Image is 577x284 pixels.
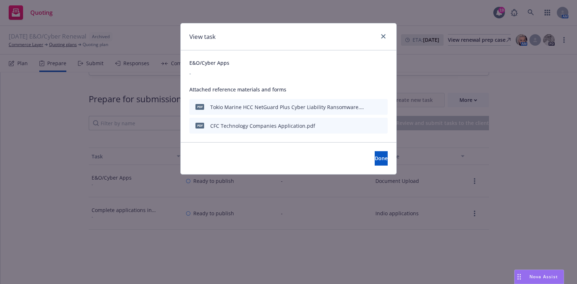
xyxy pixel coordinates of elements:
[529,274,558,280] span: Nova Assist
[189,32,216,41] h1: View task
[514,270,564,284] button: Nova Assist
[375,151,388,166] button: Done
[189,69,388,77] span: -
[210,122,315,130] div: CFC Technology Companies Application.pdf
[195,123,204,128] span: pdf
[367,103,373,111] button: download file
[367,121,373,130] button: download file
[515,270,524,284] div: Drag to move
[378,103,385,111] button: preview file
[375,155,388,162] span: Done
[378,121,385,130] button: preview file
[379,32,388,41] a: close
[189,59,388,67] span: E&O/Cyber Apps
[210,103,364,111] div: Tokio Marine HCC NetGuard Plus Cyber Liability Ransomware.pdf
[195,104,204,109] span: pdf
[189,86,388,93] span: Attached reference materials and forms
